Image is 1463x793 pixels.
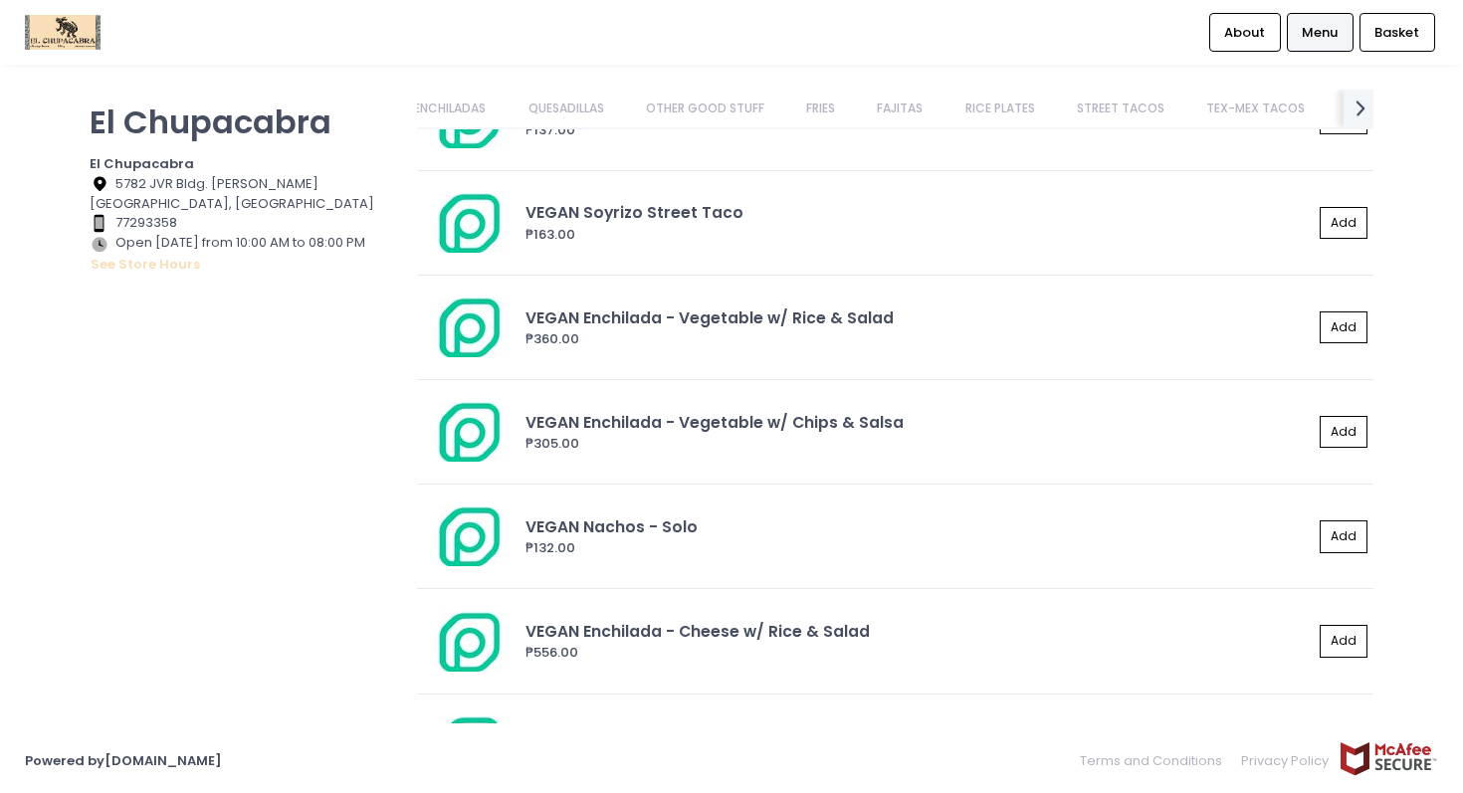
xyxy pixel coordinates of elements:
img: VEGAN Enchilada - Cheese w/ Chips & Salsa [423,716,513,776]
img: VEGAN Enchilada - Cheese w/ Rice & Salad [423,612,513,672]
div: VEGAN Enchilada - Cheese w/ Rice & Salad [525,620,1313,643]
button: Add [1320,207,1367,240]
a: ENCHILADAS [395,90,506,127]
div: VEGAN Enchilada - Vegetable w/ Rice & Salad [525,306,1313,329]
a: OTHER GOOD STUFF [626,90,783,127]
div: VEGAN Nachos - Solo [525,515,1313,538]
a: Terms and Conditions [1080,741,1232,780]
img: VEGAN Enchilada - Vegetable w/ Chips & Salsa [423,402,513,462]
div: ₱556.00 [525,643,1313,663]
img: VEGAN Soyrizo Street Taco [423,193,513,253]
div: Open [DATE] from 10:00 AM to 08:00 PM [90,233,392,275]
a: QUESADILLAS [509,90,623,127]
img: logo [25,15,101,50]
a: Powered by[DOMAIN_NAME] [25,751,222,770]
span: Basket [1374,23,1419,43]
a: BURGER & DOGS [1328,90,1463,127]
div: ₱360.00 [525,329,1313,349]
span: About [1224,23,1265,43]
div: ₱305.00 [525,434,1313,454]
img: VEGAN Nachos - Solo [423,506,513,566]
a: TEX-MEX TACOS [1187,90,1325,127]
div: ₱137.00 [525,120,1313,140]
a: STREET TACOS [1057,90,1183,127]
img: mcafee-secure [1339,741,1438,776]
a: Privacy Policy [1232,741,1340,780]
a: FAJITAS [858,90,942,127]
div: ₱163.00 [525,225,1313,245]
button: Add [1320,311,1367,344]
p: El Chupacabra [90,102,392,141]
button: Add [1320,625,1367,658]
button: see store hours [90,254,201,276]
div: 5782 JVR Bldg. [PERSON_NAME][GEOGRAPHIC_DATA], [GEOGRAPHIC_DATA] [90,174,392,214]
span: Menu [1302,23,1338,43]
a: Menu [1287,13,1354,51]
a: FRIES [787,90,855,127]
img: VEGAN Enchilada - Vegetable w/ Rice & Salad [423,297,513,357]
button: Add [1320,416,1367,449]
div: ₱132.00 [525,538,1313,558]
div: 77293358 [90,213,392,233]
a: About [1209,13,1281,51]
button: Add [1320,520,1367,553]
a: RICE PLATES [945,90,1054,127]
div: VEGAN Soyrizo Street Taco [525,201,1313,224]
div: VEGAN Enchilada - Vegetable w/ Chips & Salsa [525,411,1313,434]
b: El Chupacabra [90,154,194,173]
